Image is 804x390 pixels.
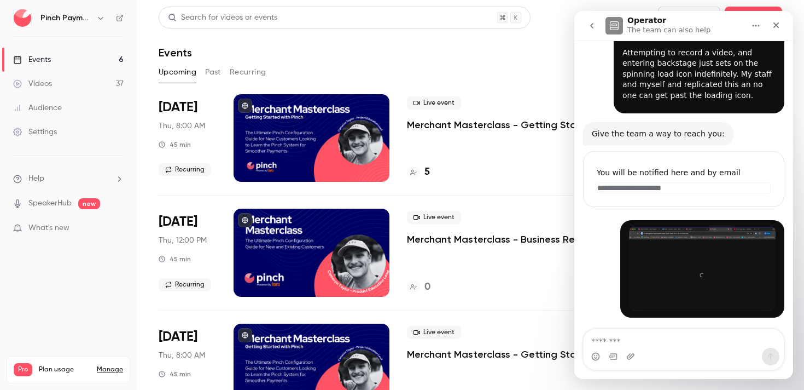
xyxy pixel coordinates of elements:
[13,127,57,137] div: Settings
[14,9,31,27] img: Pinch Payments
[407,233,621,246] a: Merchant Masterclass - Business Readiness Edition
[28,198,72,209] a: SpeakerHub
[159,350,205,361] span: Thu, 8:00 AM
[424,280,430,295] h4: 0
[159,163,211,176] span: Recurring
[725,7,782,28] button: Schedule
[159,121,205,131] span: Thu, 8:00 AM
[407,165,430,180] a: 5
[230,64,266,81] button: Recurring
[159,94,216,182] div: Aug 21 Thu, 8:00 AM (Australia/Brisbane)
[658,7,720,28] button: New video
[159,255,191,263] div: 45 min
[407,326,461,339] span: Live event
[97,365,123,374] a: Manage
[424,165,430,180] h4: 5
[159,99,197,116] span: [DATE]
[407,211,461,224] span: Live event
[78,198,100,209] span: new
[13,173,124,185] li: help-dropdown-opener
[13,54,51,65] div: Events
[40,13,92,24] h6: Pinch Payments
[159,328,197,346] span: [DATE]
[159,213,197,231] span: [DATE]
[28,173,44,185] span: Help
[159,370,191,378] div: 45 min
[39,365,90,374] span: Plan usage
[13,78,52,89] div: Videos
[159,140,191,149] div: 45 min
[159,235,207,246] span: Thu, 12:00 PM
[28,222,69,234] span: What's new
[205,64,221,81] button: Past
[14,363,32,376] span: Pro
[13,102,62,113] div: Audience
[407,118,621,131] a: Merchant Masterclass - Getting Started with Pinch
[168,12,277,24] div: Search for videos or events
[110,223,124,233] iframe: Noticeable Trigger
[159,46,192,59] h1: Events
[407,348,621,361] a: Merchant Masterclass - Getting Started with Pinch
[574,11,793,379] iframe: Intercom live chat
[159,278,211,291] span: Recurring
[159,209,216,296] div: Sep 4 Thu, 12:00 PM (Australia/Brisbane)
[407,280,430,295] a: 0
[407,96,461,110] span: Live event
[159,64,196,81] button: Upcoming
